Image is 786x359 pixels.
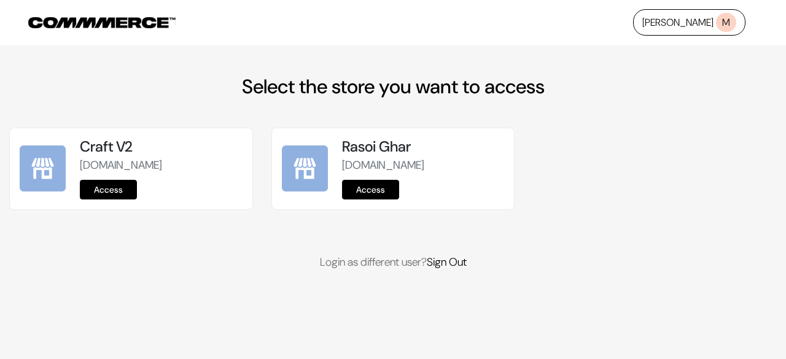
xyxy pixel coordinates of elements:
[20,145,66,191] img: Craft V2
[342,138,504,156] h5: Rasoi Ghar
[9,75,777,98] h2: Select the store you want to access
[633,9,745,36] a: [PERSON_NAME]M
[80,180,137,199] a: Access
[80,157,242,174] p: [DOMAIN_NAME]
[28,17,176,28] img: COMMMERCE
[282,145,328,191] img: Rasoi Ghar
[80,138,242,156] h5: Craft V2
[342,180,399,199] a: Access
[9,254,777,271] p: Login as different user?
[342,157,504,174] p: [DOMAIN_NAME]
[716,13,736,32] span: M
[427,255,467,269] a: Sign Out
